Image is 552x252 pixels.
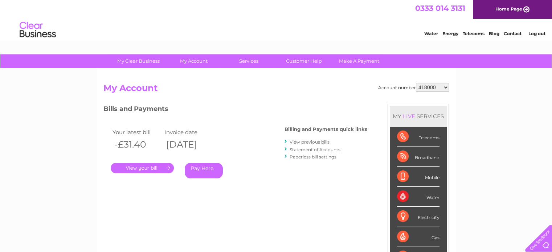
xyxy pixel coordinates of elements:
h2: My Account [103,83,449,97]
a: Energy [442,31,458,36]
div: Gas [397,227,439,247]
a: Pay Here [185,163,223,178]
div: Water [397,187,439,207]
a: Log out [528,31,545,36]
td: Your latest bill [111,127,163,137]
a: My Clear Business [109,54,168,68]
a: Blog [489,31,499,36]
th: -£31.40 [111,137,163,152]
a: Water [424,31,438,36]
div: Broadband [397,147,439,167]
div: LIVE [401,113,417,120]
td: Invoice date [163,127,215,137]
a: 0333 014 3131 [415,4,465,13]
a: Paperless bill settings [290,154,336,160]
a: Customer Help [274,54,334,68]
div: Clear Business is a trading name of Verastar Limited (registered in [GEOGRAPHIC_DATA] No. 3667643... [105,4,448,35]
h4: Billing and Payments quick links [285,127,367,132]
a: My Account [164,54,224,68]
div: Mobile [397,167,439,187]
a: Make A Payment [329,54,389,68]
div: MY SERVICES [390,106,447,127]
a: Contact [504,31,522,36]
a: Services [219,54,279,68]
img: logo.png [19,19,56,41]
a: Telecoms [463,31,484,36]
th: [DATE] [163,137,215,152]
a: View previous bills [290,139,330,145]
a: . [111,163,174,173]
div: Account number [378,83,449,92]
div: Electricity [397,207,439,227]
div: Telecoms [397,127,439,147]
a: Statement of Accounts [290,147,340,152]
h3: Bills and Payments [103,104,367,116]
